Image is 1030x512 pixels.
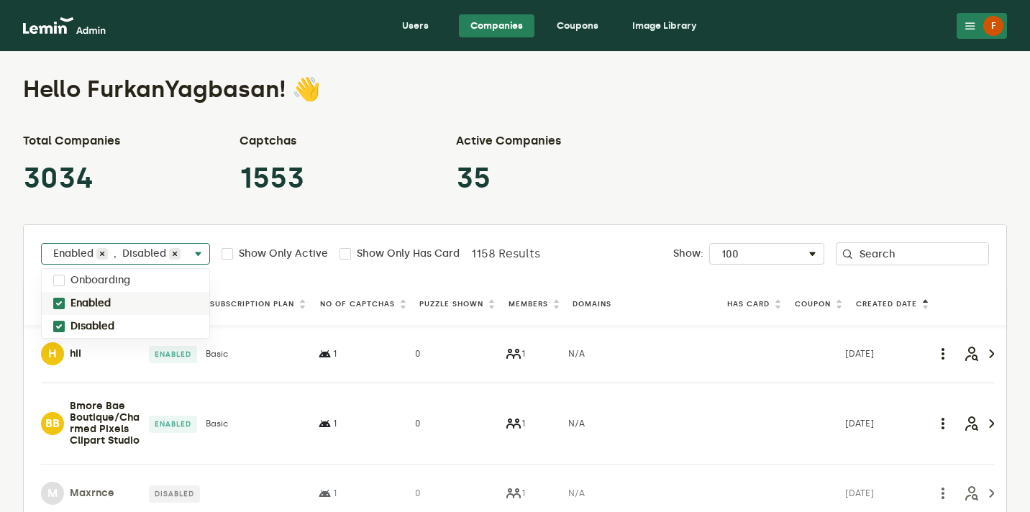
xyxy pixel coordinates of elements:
span: N/A [568,488,585,499]
span: Disabled [122,248,169,260]
input: Search [836,242,989,265]
a: MMaxrnce [41,482,114,505]
label: No Of Captchas [320,298,395,310]
span: 1 [521,348,525,360]
ng-dropdown-panel: Options list [41,268,210,339]
label: Show Only Has Card [357,248,460,260]
a: Coupons [540,14,615,37]
span: 1158 Results [471,245,540,262]
th: Coupon: activate to sort column ascending [792,294,853,314]
span: Basic [206,348,228,360]
label: Puzzle Shown [419,298,483,310]
th: Domains [570,294,724,314]
span: 1 [333,418,337,429]
h3: Active Companies [456,132,580,150]
span: Enabled [149,416,197,433]
p: 35 [456,161,580,196]
th: Members: activate to sort column ascending [506,294,570,314]
span: N/A [568,418,585,429]
h4: Maxrnce [70,488,114,499]
p: 1553 [240,161,364,196]
th: Created Date: activate to sort column ascending [853,294,939,314]
th: No Of Captchas : activate to sort column ascending [317,294,416,314]
p: 3034 [23,161,147,196]
label: Disabled [70,321,114,332]
span: N/A [568,348,585,360]
h1: Hello FurkanYagbasan! 👋 [23,75,321,104]
label: Enabled [70,298,111,309]
label: Subscription Plan [210,298,294,310]
span: Basic [206,418,228,429]
a: Companies [459,14,534,37]
span: [DATE] [845,488,874,499]
span: [DATE] [845,418,874,429]
th: Puzzle Shown: activate to sort column ascending [416,294,506,314]
span: 100 [721,248,739,260]
label: Domains [573,298,721,310]
span: Show: [673,248,703,260]
h4: Bmore Bae Boutique/Charmed Pixels Clipart Studio [70,401,143,447]
label: Onboarding [70,275,130,286]
span: 1 [521,418,525,429]
label: Has Card [727,298,770,310]
label: Created Date [856,298,917,310]
a: Image Library [621,14,708,37]
button: F [957,13,1007,39]
span: 1 [521,488,525,499]
h3: Total Companies [23,132,147,150]
a: BBBmore Bae Boutique/Charmed Pixels Clipart Studio [41,401,143,447]
span: Enabled [149,346,197,363]
div: H [41,342,64,365]
span: 0 [415,418,420,429]
span: Disabled [149,485,200,503]
span: 0 [415,488,420,499]
a: Hhii [41,342,81,365]
span: [DATE] [845,348,874,360]
span: 1 [333,488,337,499]
span: 1 [333,348,337,360]
img: logo [23,17,106,35]
label: Coupon [795,298,831,310]
label: Show Only Active [239,248,328,260]
label: Members [509,298,548,310]
div: BB [41,412,64,435]
span: Enabled [53,248,96,260]
th: Subscription Plan: activate to sort column ascending [207,294,317,314]
div: F [983,16,1003,36]
span: 0 [415,348,420,360]
th: Has Card: activate to sort column ascending [724,294,792,314]
h4: hii [70,348,81,360]
h3: Captchas [240,132,364,150]
div: M [41,482,64,505]
a: Users [378,14,453,37]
